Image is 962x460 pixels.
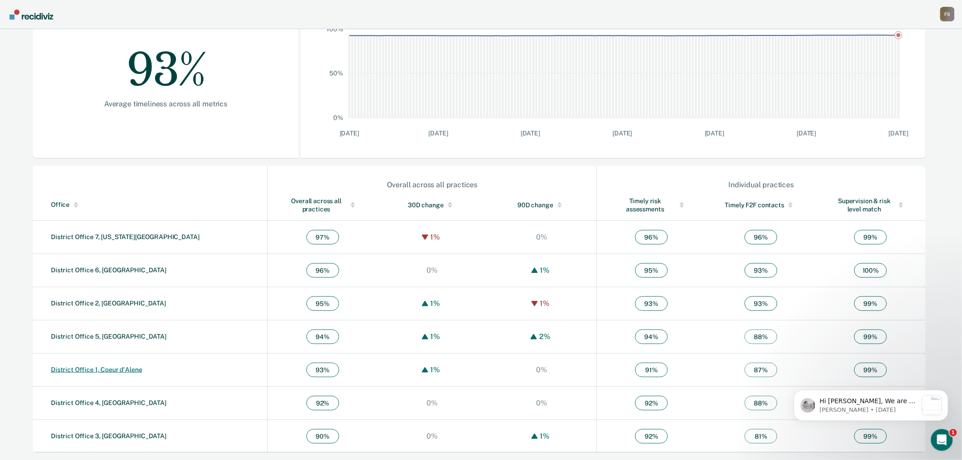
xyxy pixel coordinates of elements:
[950,429,957,436] span: 1
[797,130,817,137] text: [DATE]
[62,100,270,108] div: Average timeliness across all metrics
[424,266,440,275] div: 0%
[854,230,887,245] span: 99 %
[597,180,925,189] div: Individual practices
[816,190,926,221] th: Toggle SortBy
[745,263,777,278] span: 93 %
[306,429,339,444] span: 90 %
[306,363,339,377] span: 93 %
[538,299,552,308] div: 1%
[286,197,359,213] div: Overall across all practices
[268,180,596,189] div: Overall across all practices
[62,27,270,100] div: 93%
[51,333,166,340] a: District Office 5, [GEOGRAPHIC_DATA]
[854,429,887,444] span: 99 %
[931,429,953,451] iframe: Intercom live chat
[745,330,777,344] span: 88 %
[51,432,166,440] a: District Office 3, [GEOGRAPHIC_DATA]
[396,201,469,209] div: 30D change
[635,429,668,444] span: 92 %
[745,396,777,410] span: 88 %
[521,130,540,137] text: [DATE]
[377,190,487,221] th: Toggle SortBy
[268,190,377,221] th: Toggle SortBy
[424,432,440,440] div: 0%
[51,266,166,274] a: District Office 6, [GEOGRAPHIC_DATA]
[340,130,359,137] text: [DATE]
[596,190,706,221] th: Toggle SortBy
[428,233,443,241] div: 1%
[51,233,200,240] a: District Office 7, [US_STATE][GEOGRAPHIC_DATA]
[854,296,887,311] span: 99 %
[940,7,955,21] div: F S
[725,201,798,209] div: Timely F2F contacts
[854,330,887,344] span: 99 %
[428,299,443,308] div: 1%
[537,332,553,341] div: 2%
[51,201,264,209] div: Office
[51,300,166,307] a: District Office 2, [GEOGRAPHIC_DATA]
[635,230,668,245] span: 96 %
[534,399,550,407] div: 0%
[51,366,142,373] a: District Office 1, Coeur d'Alene
[538,432,552,440] div: 1%
[538,266,552,275] div: 1%
[705,130,724,137] text: [DATE]
[534,365,550,374] div: 0%
[428,365,443,374] div: 1%
[889,130,908,137] text: [DATE]
[706,190,816,221] th: Toggle SortBy
[428,332,443,341] div: 1%
[534,233,550,241] div: 0%
[615,197,688,213] div: Timely risk assessments
[635,396,668,410] span: 92 %
[40,34,138,42] p: Message from Kim, sent 2w ago
[635,363,668,377] span: 91 %
[429,130,448,137] text: [DATE]
[424,399,440,407] div: 0%
[306,330,339,344] span: 94 %
[306,230,339,245] span: 97 %
[487,190,596,221] th: Toggle SortBy
[613,130,632,137] text: [DATE]
[745,363,777,377] span: 87 %
[940,7,955,21] button: Profile dropdown button
[306,296,339,311] span: 95 %
[854,263,887,278] span: 100 %
[33,190,268,221] th: Toggle SortBy
[51,399,166,406] a: District Office 4, [GEOGRAPHIC_DATA]
[780,372,962,435] iframe: Intercom notifications message
[854,363,887,377] span: 99 %
[306,396,339,410] span: 92 %
[745,230,777,245] span: 96 %
[635,296,668,311] span: 93 %
[10,10,53,20] img: Recidiviz
[834,197,907,213] div: Supervision & risk level match
[306,263,339,278] span: 96 %
[635,330,668,344] span: 94 %
[505,201,578,209] div: 90D change
[745,296,777,311] span: 93 %
[745,429,777,444] span: 81 %
[40,25,138,259] span: Hi [PERSON_NAME], We are so excited to announce a brand new feature: AI case note search! 📣 Findi...
[635,263,668,278] span: 95 %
